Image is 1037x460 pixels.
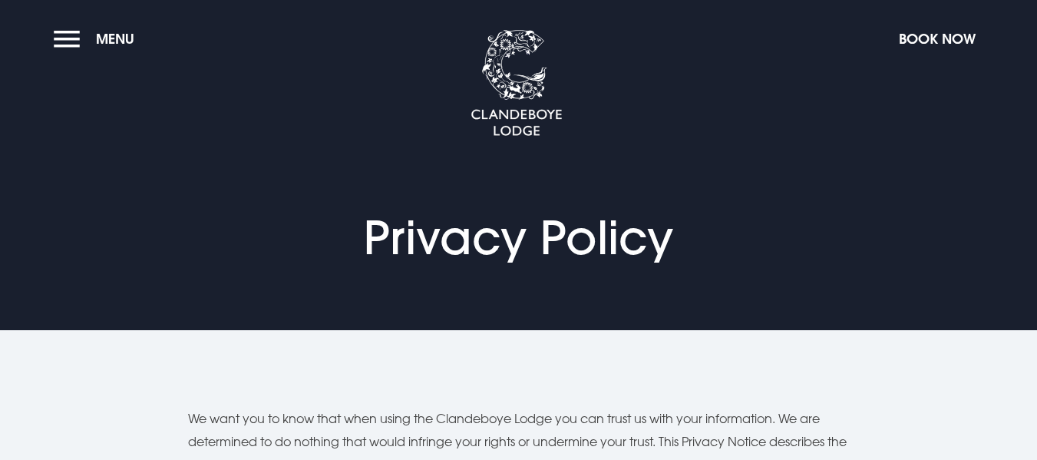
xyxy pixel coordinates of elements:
[96,30,134,48] span: Menu
[54,22,142,55] button: Menu
[891,22,983,55] button: Book Now
[471,30,563,137] img: Clandeboye Lodge
[364,210,673,265] h1: Privacy Policy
